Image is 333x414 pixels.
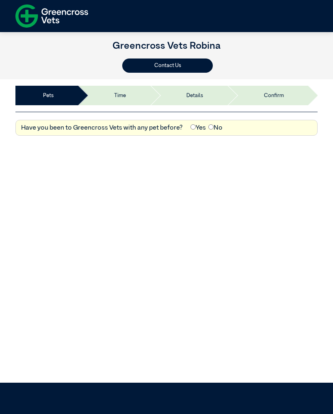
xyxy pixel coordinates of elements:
input: Yes [190,124,196,130]
label: Have you been to Greencross Vets with any pet before? [21,123,183,133]
a: Pets [43,92,54,100]
label: Yes [190,123,206,133]
label: No [208,123,223,133]
input: No [208,124,214,130]
a: Greencross Vets Robina [112,41,221,51]
button: Contact Us [122,59,213,73]
img: f-logo [15,2,88,30]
